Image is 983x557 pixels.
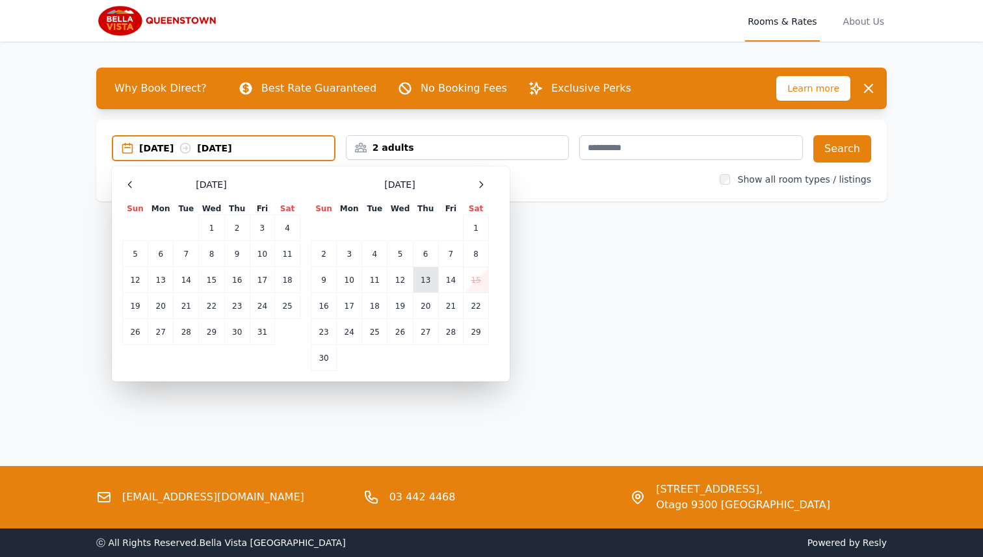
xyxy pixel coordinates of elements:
td: 18 [362,293,387,319]
td: 16 [311,293,337,319]
th: Thu [224,203,250,215]
p: No Booking Fees [421,81,507,96]
td: 21 [438,293,463,319]
td: 11 [362,267,387,293]
th: Mon [148,203,174,215]
td: 14 [438,267,463,293]
th: Fri [438,203,463,215]
td: 27 [413,319,438,345]
td: 29 [199,319,224,345]
td: 23 [311,319,337,345]
th: Fri [250,203,274,215]
span: [STREET_ADDRESS], [656,482,830,497]
label: Show all room types / listings [738,174,871,185]
span: [DATE] [384,178,415,191]
span: ⓒ All Rights Reserved. Bella Vista [GEOGRAPHIC_DATA] [96,538,346,548]
td: 14 [174,267,199,293]
th: Wed [387,203,413,215]
td: 2 [224,215,250,241]
span: Powered by [497,536,887,549]
td: 15 [199,267,224,293]
td: 15 [464,267,489,293]
td: 6 [148,241,174,267]
td: 10 [337,267,362,293]
td: 1 [199,215,224,241]
td: 19 [387,293,413,319]
a: [EMAIL_ADDRESS][DOMAIN_NAME] [122,489,304,505]
td: 3 [250,215,274,241]
td: 28 [174,319,199,345]
td: 22 [464,293,489,319]
td: 8 [464,241,489,267]
div: [DATE] [DATE] [139,142,334,155]
th: Wed [199,203,224,215]
td: 11 [275,241,300,267]
td: 5 [123,241,148,267]
td: 4 [275,215,300,241]
td: 24 [250,293,274,319]
td: 30 [311,345,337,371]
p: Best Rate Guaranteed [261,81,376,96]
td: 17 [250,267,274,293]
a: Resly [863,538,887,548]
td: 10 [250,241,274,267]
td: 9 [224,241,250,267]
td: 19 [123,293,148,319]
td: 13 [148,267,174,293]
td: 30 [224,319,250,345]
td: 17 [337,293,362,319]
th: Tue [362,203,387,215]
div: 2 adults [347,141,569,154]
td: 16 [224,267,250,293]
td: 13 [413,267,438,293]
td: 5 [387,241,413,267]
td: 27 [148,319,174,345]
td: 25 [275,293,300,319]
td: 28 [438,319,463,345]
td: 7 [174,241,199,267]
th: Sat [464,203,489,215]
th: Sun [311,203,337,215]
td: 1 [464,215,489,241]
button: Search [813,135,871,162]
th: Tue [174,203,199,215]
th: Sun [123,203,148,215]
td: 4 [362,241,387,267]
td: 22 [199,293,224,319]
th: Thu [413,203,438,215]
td: 24 [337,319,362,345]
td: 26 [387,319,413,345]
span: Learn more [776,76,850,101]
span: [DATE] [196,178,226,191]
a: 03 442 4468 [389,489,456,505]
p: Exclusive Perks [551,81,631,96]
td: 18 [275,267,300,293]
td: 12 [387,267,413,293]
td: 8 [199,241,224,267]
td: 7 [438,241,463,267]
td: 25 [362,319,387,345]
td: 20 [148,293,174,319]
td: 9 [311,267,337,293]
td: 12 [123,267,148,293]
td: 2 [311,241,337,267]
th: Mon [337,203,362,215]
img: Bella Vista Queenstown [96,5,221,36]
td: 26 [123,319,148,345]
td: 6 [413,241,438,267]
span: Otago 9300 [GEOGRAPHIC_DATA] [656,497,830,513]
td: 23 [224,293,250,319]
td: 3 [337,241,362,267]
span: Why Book Direct? [104,75,217,101]
td: 31 [250,319,274,345]
td: 20 [413,293,438,319]
td: 29 [464,319,489,345]
td: 21 [174,293,199,319]
th: Sat [275,203,300,215]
